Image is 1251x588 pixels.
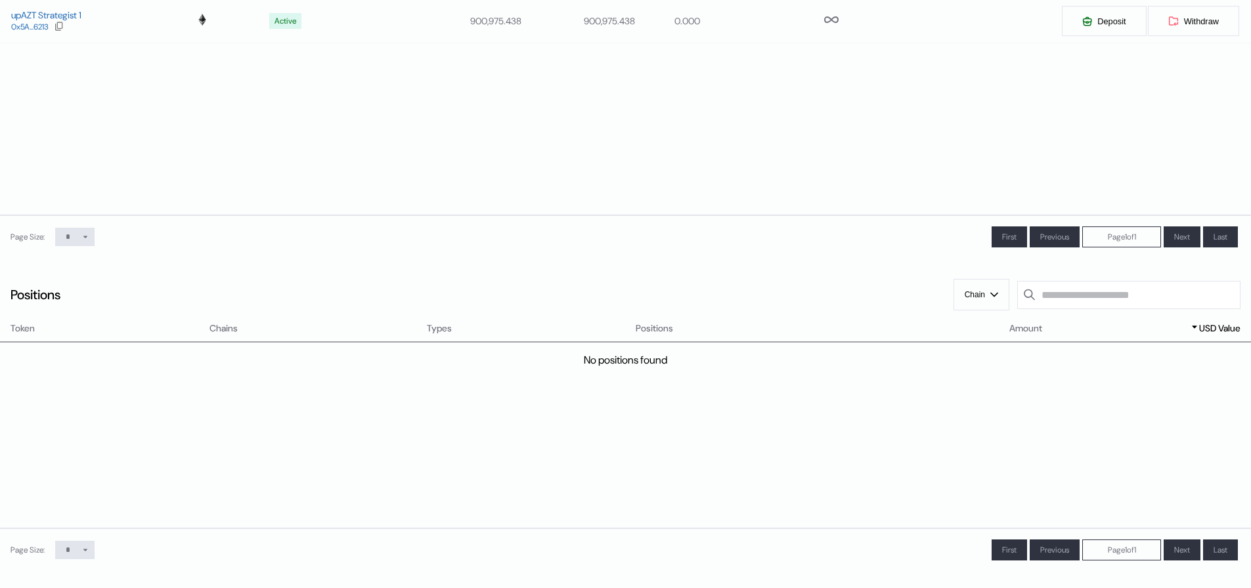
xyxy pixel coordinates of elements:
div: Positions [11,286,60,303]
span: Last [1214,545,1227,555]
span: Chain [965,290,985,299]
div: Page Size: [11,545,45,555]
button: Chain [954,279,1009,310]
span: First [1002,545,1017,555]
div: Page Size: [11,232,45,242]
img: chain logo [196,14,208,26]
span: Withdraw [1184,16,1219,26]
span: Page 1 of 1 [1108,232,1136,242]
span: Previous [1040,232,1069,242]
div: Active [274,16,296,26]
span: Last [1214,232,1227,242]
span: USD Value [1199,322,1240,335]
button: First [992,539,1027,560]
span: Positions [636,322,673,335]
button: Last [1203,539,1238,560]
span: Previous [1040,545,1069,555]
span: Token [11,322,35,335]
button: Withdraw [1147,5,1240,37]
button: Previous [1030,226,1080,247]
button: Next [1164,226,1200,247]
span: First [1002,232,1017,242]
div: 0x5A...6213 [11,22,49,31]
button: First [992,226,1027,247]
span: Chains [209,322,238,335]
span: Deposit [1097,16,1126,26]
span: Page 1 of 1 [1108,545,1136,555]
div: No positions found [584,353,667,367]
span: Amount [1009,322,1042,335]
span: Next [1174,232,1190,242]
span: Types [427,322,452,335]
span: Next [1174,545,1190,555]
div: upAZT Strategist 1 [11,9,81,21]
button: Deposit [1061,5,1147,37]
button: Next [1164,539,1200,560]
button: Previous [1030,539,1080,560]
button: Last [1203,226,1238,247]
